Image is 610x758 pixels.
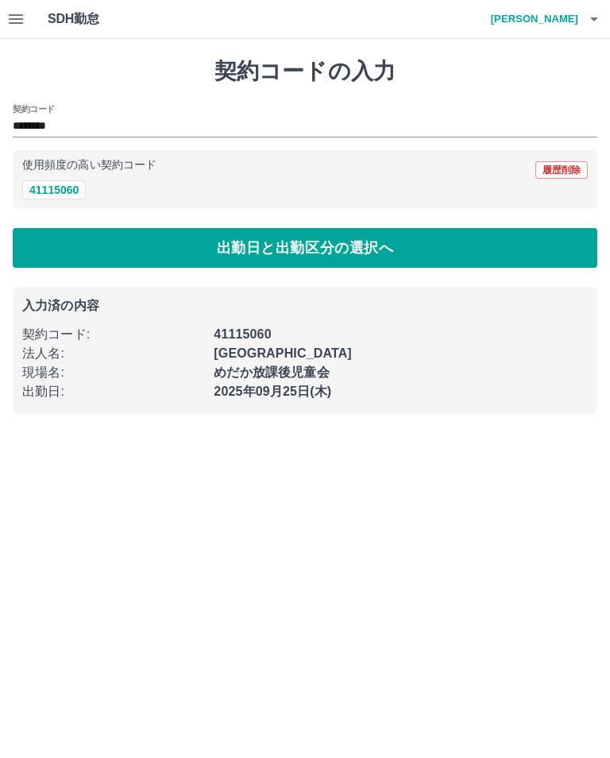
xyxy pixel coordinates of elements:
[214,365,329,379] b: めだか放課後児童会
[22,363,204,382] p: 現場名 :
[22,382,204,401] p: 出勤日 :
[535,161,588,179] button: 履歴削除
[214,346,352,360] b: [GEOGRAPHIC_DATA]
[214,327,271,341] b: 41115060
[22,344,204,363] p: 法人名 :
[22,180,86,199] button: 41115060
[214,385,331,398] b: 2025年09月25日(木)
[22,160,156,171] p: 使用頻度の高い契約コード
[13,228,597,268] button: 出勤日と出勤区分の選択へ
[22,300,588,312] p: 入力済の内容
[13,58,597,85] h1: 契約コードの入力
[22,325,204,344] p: 契約コード :
[13,102,55,115] h2: 契約コード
